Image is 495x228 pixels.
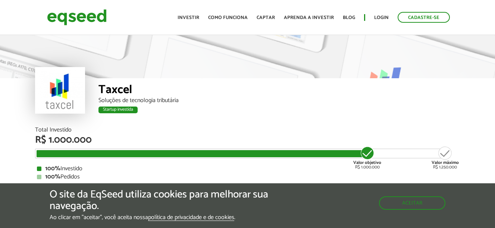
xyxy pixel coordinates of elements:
strong: 100% [45,164,60,174]
a: política de privacidade e de cookies [148,215,234,221]
div: Investido [37,166,458,172]
a: Blog [343,15,355,20]
h5: O site da EqSeed utiliza cookies para melhorar sua navegação. [50,189,287,212]
div: Startup investida [98,107,138,113]
a: Cadastre-se [398,12,450,23]
button: Aceitar [379,196,445,210]
div: R$ 1.000.000 [35,135,460,145]
a: Login [374,15,389,20]
a: Como funciona [208,15,248,20]
p: Ao clicar em "aceitar", você aceita nossa . [50,214,287,221]
div: Pedidos [37,174,458,180]
img: EqSeed [47,7,107,27]
div: Total Investido [35,127,460,133]
strong: Valor objetivo [353,159,381,166]
div: Taxcel [98,84,460,98]
a: Captar [257,15,275,20]
a: Aprenda a investir [284,15,334,20]
div: R$ 1.000.000 [353,146,381,170]
div: R$ 1.250.000 [432,146,459,170]
div: Soluções de tecnologia tributária [98,98,460,104]
strong: 100% [45,172,60,182]
strong: Valor máximo [432,159,459,166]
a: Investir [178,15,199,20]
